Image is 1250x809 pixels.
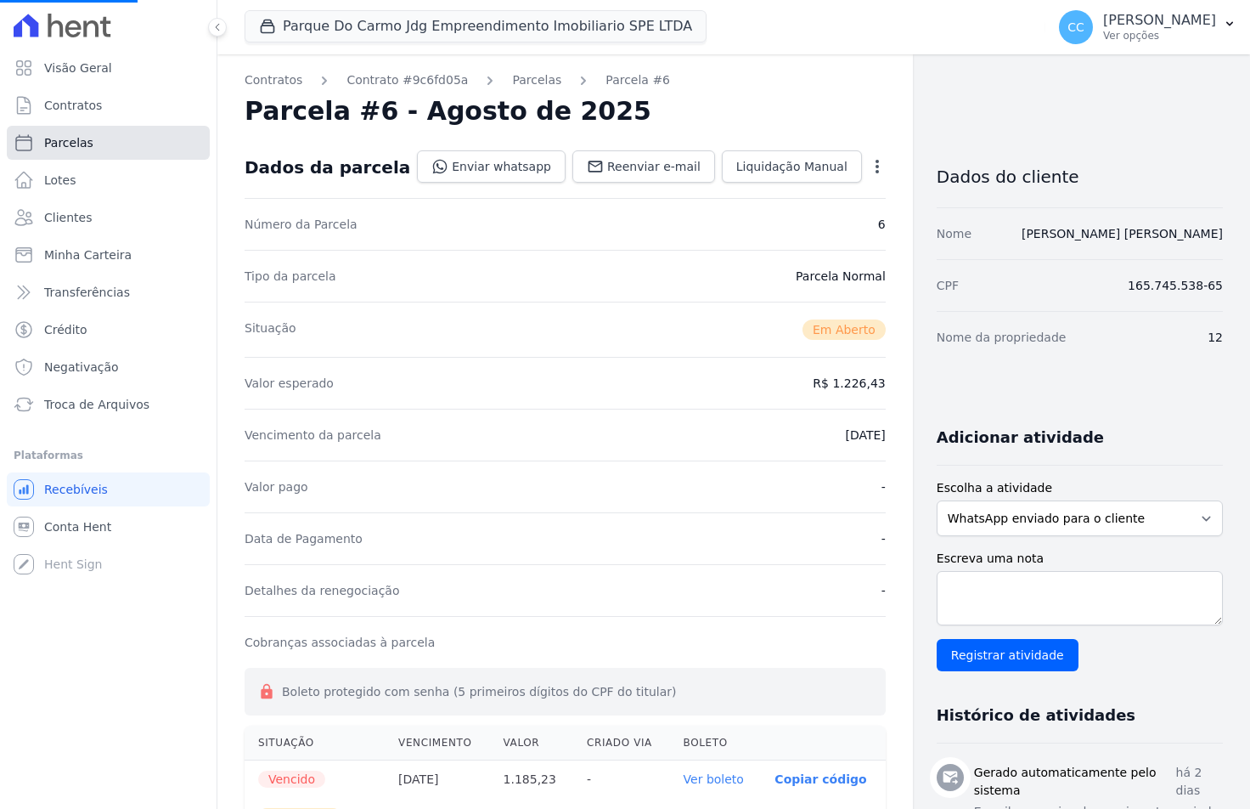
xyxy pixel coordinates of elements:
[385,726,489,761] th: Vencimento
[774,772,866,786] button: Copiar código
[607,158,701,175] span: Reenviar e-mail
[7,88,210,122] a: Contratos
[245,634,435,651] dt: Cobranças associadas à parcela
[1045,3,1250,51] button: CC [PERSON_NAME] Ver opções
[1176,764,1223,800] p: há 2 dias
[258,771,325,788] span: Vencido
[881,582,886,599] dd: -
[7,388,210,421] a: Troca de Arquivos
[7,201,210,235] a: Clientes
[722,150,862,183] a: Liquidação Manual
[512,71,561,89] a: Parcelas
[1067,21,1084,33] span: CC
[245,157,410,178] div: Dados da parcela
[845,427,885,444] dd: [DATE]
[974,764,1176,800] h3: Gerado automaticamente pelo sistema
[937,329,1067,346] dt: Nome da propriedade
[937,639,1078,671] input: Registrar atividade
[7,126,210,160] a: Parcelas
[44,284,130,301] span: Transferências
[684,772,744,786] a: Ver boleto
[7,275,210,309] a: Transferências
[245,71,302,89] a: Contratos
[245,530,363,547] dt: Data de Pagamento
[245,320,296,340] dt: Situação
[7,510,210,544] a: Conta Hent
[813,375,885,392] dd: R$ 1.226,43
[44,134,93,151] span: Parcelas
[7,313,210,347] a: Crédito
[282,685,676,699] span: Boleto protegido com senha (5 primeiros dígitos do CPF do titular)
[245,726,385,761] th: Situação
[346,71,468,89] a: Contrato #9c6fd05a
[736,158,847,175] span: Liquidação Manual
[44,172,76,189] span: Lotes
[1103,12,1216,29] p: [PERSON_NAME]
[572,150,715,183] a: Reenviar e-mail
[802,320,886,340] span: Em Aberto
[937,277,959,294] dt: CPF
[937,550,1223,568] label: Escreva uma nota
[605,71,670,89] a: Parcela #6
[245,71,886,89] nav: Breadcrumb
[44,321,87,338] span: Crédito
[1128,277,1223,294] dd: 165.745.538-65
[573,761,670,799] th: -
[245,478,308,495] dt: Valor pago
[44,359,119,376] span: Negativação
[385,761,489,799] th: [DATE]
[573,726,670,761] th: Criado via
[937,479,1223,497] label: Escolha a atividade
[937,167,1223,187] h3: Dados do cliente
[44,481,108,498] span: Recebíveis
[881,478,886,495] dd: -
[7,350,210,384] a: Negativação
[937,225,971,242] dt: Nome
[14,445,203,466] div: Plataformas
[245,375,334,392] dt: Valor esperado
[490,761,573,799] th: 1.185,23
[44,518,111,535] span: Conta Hent
[878,216,886,233] dd: 6
[44,209,92,226] span: Clientes
[937,427,1104,448] h3: Adicionar atividade
[1208,329,1223,346] dd: 12
[245,582,400,599] dt: Detalhes da renegociação
[44,396,149,413] span: Troca de Arquivos
[1022,227,1223,240] a: [PERSON_NAME] [PERSON_NAME]
[7,472,210,506] a: Recebíveis
[245,268,336,285] dt: Tipo da parcela
[245,10,707,42] button: Parque Do Carmo Jdg Empreendimento Imobiliario SPE LTDA
[796,268,886,285] dd: Parcela Normal
[245,96,651,127] h2: Parcela #6 - Agosto de 2025
[7,163,210,197] a: Lotes
[490,726,573,761] th: Valor
[7,51,210,85] a: Visão Geral
[881,530,886,547] dd: -
[245,427,381,444] dt: Vencimento da parcela
[44,246,132,263] span: Minha Carteira
[44,97,102,114] span: Contratos
[670,726,762,761] th: Boleto
[1103,29,1216,42] p: Ver opções
[245,216,358,233] dt: Número da Parcela
[417,150,566,183] a: Enviar whatsapp
[937,705,1135,726] h3: Histórico de atividades
[44,59,112,76] span: Visão Geral
[7,238,210,272] a: Minha Carteira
